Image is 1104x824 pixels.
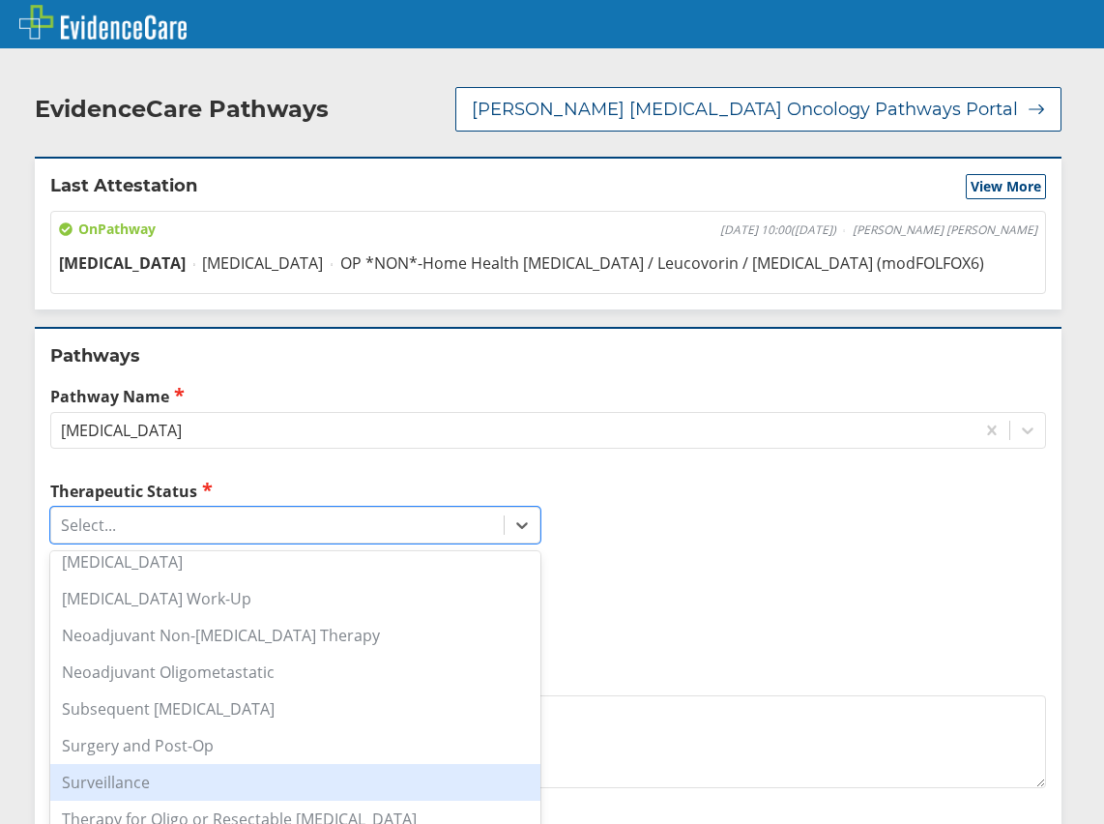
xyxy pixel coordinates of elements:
[853,222,1037,238] span: [PERSON_NAME] [PERSON_NAME]
[966,174,1046,199] button: View More
[50,691,540,727] div: Subsequent [MEDICAL_DATA]
[50,617,540,654] div: Neoadjuvant Non-[MEDICAL_DATA] Therapy
[59,252,186,274] span: [MEDICAL_DATA]
[50,580,540,617] div: [MEDICAL_DATA] Work-Up
[61,420,182,441] div: [MEDICAL_DATA]
[340,252,984,274] span: OP *NON*-Home Health [MEDICAL_DATA] / Leucovorin / [MEDICAL_DATA] (modFOLFOX6)
[61,515,116,536] div: Select...
[50,480,540,502] label: Therapeutic Status
[50,764,540,801] div: Surveillance
[455,87,1061,132] button: [PERSON_NAME] [MEDICAL_DATA] Oncology Pathways Portal
[50,654,540,691] div: Neoadjuvant Oligometastatic
[19,5,187,40] img: EvidenceCare
[720,222,836,238] span: [DATE] 10:00 ( [DATE] )
[472,98,1018,121] span: [PERSON_NAME] [MEDICAL_DATA] Oncology Pathways Portal
[50,344,1046,368] h2: Pathways
[50,385,1046,407] label: Pathway Name
[50,727,540,764] div: Surgery and Post-Op
[35,95,329,124] h2: EvidenceCare Pathways
[50,544,540,580] div: [MEDICAL_DATA]
[50,174,197,199] h2: Last Attestation
[50,669,1046,691] label: Additional Details
[202,252,323,274] span: [MEDICAL_DATA]
[971,177,1041,196] span: View More
[59,220,156,239] span: On Pathway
